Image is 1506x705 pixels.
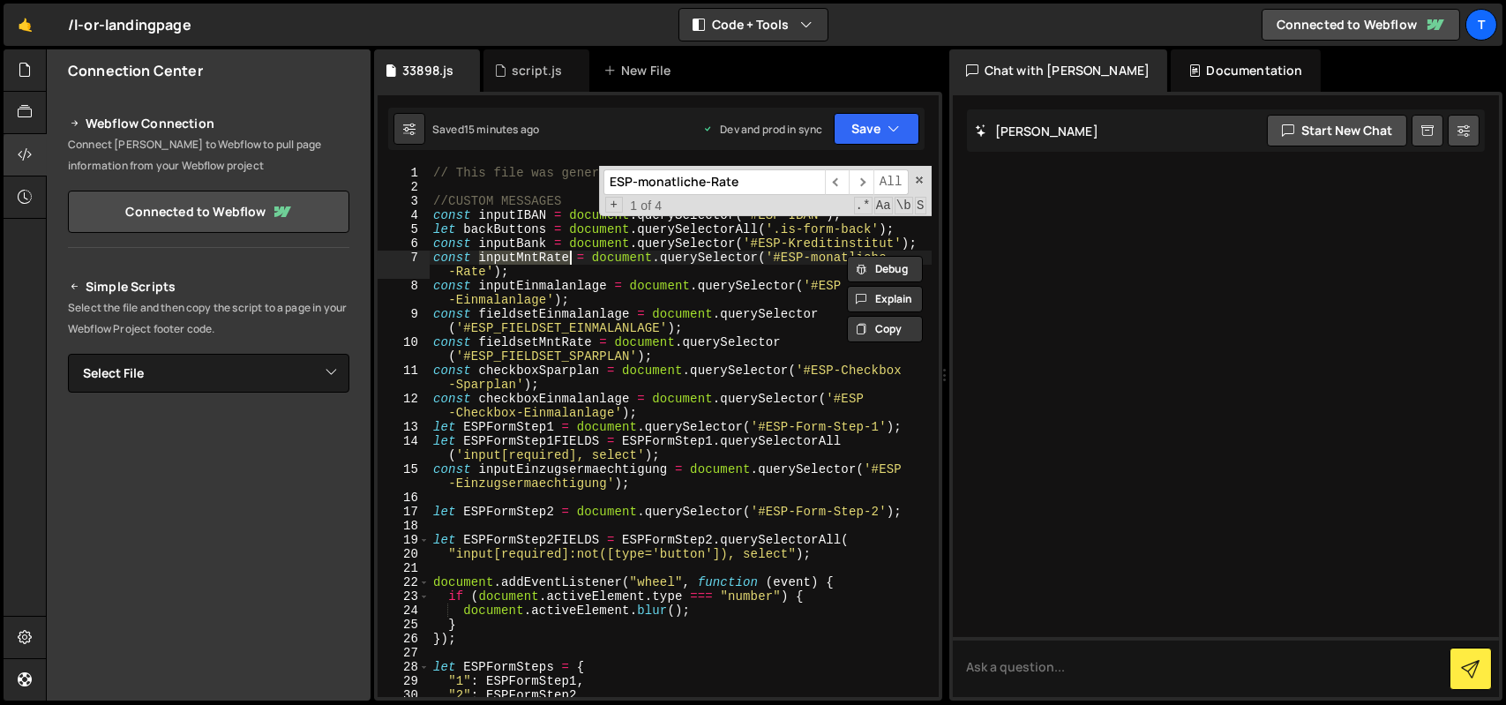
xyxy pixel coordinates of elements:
[378,674,430,688] div: 29
[825,169,850,195] span: ​
[378,335,430,364] div: 10
[378,660,430,674] div: 28
[1465,9,1497,41] a: t
[847,256,923,282] button: Debug
[378,561,430,575] div: 21
[464,122,539,137] div: 15 minutes ago
[847,286,923,312] button: Explain
[378,420,430,434] div: 13
[378,519,430,533] div: 18
[68,61,203,80] h2: Connection Center
[378,166,430,180] div: 1
[378,180,430,194] div: 2
[378,307,430,335] div: 9
[603,169,825,195] input: Search for
[378,434,430,462] div: 14
[623,199,669,213] span: 1 of 4
[378,194,430,208] div: 3
[68,297,349,340] p: Select the file and then copy the script to a page in your Webflow Project footer code.
[512,62,562,79] div: script.js
[895,197,913,214] span: Whole Word Search
[378,646,430,660] div: 27
[378,491,430,505] div: 16
[68,422,351,581] iframe: YouTube video player
[1267,115,1407,146] button: Start new chat
[603,62,678,79] div: New File
[378,547,430,561] div: 20
[378,618,430,632] div: 25
[605,197,624,213] span: Toggle Replace mode
[854,197,873,214] span: RegExp Search
[378,364,430,392] div: 11
[378,251,430,279] div: 7
[68,191,349,233] a: Connected to Webflow
[378,505,430,519] div: 17
[378,392,430,420] div: 12
[378,575,430,589] div: 22
[4,4,47,46] a: 🤙
[432,122,539,137] div: Saved
[378,462,430,491] div: 15
[847,316,923,342] button: Copy
[378,222,430,236] div: 5
[874,197,893,214] span: CaseSensitive Search
[849,169,873,195] span: ​
[378,589,430,604] div: 23
[378,688,430,702] div: 30
[68,276,349,297] h2: Simple Scripts
[378,279,430,307] div: 8
[378,236,430,251] div: 6
[679,9,828,41] button: Code + Tools
[378,208,430,222] div: 4
[402,62,453,79] div: 33898.js
[1262,9,1460,41] a: Connected to Webflow
[702,122,822,137] div: Dev and prod in sync
[68,14,191,35] div: /l-or-landingpage
[1171,49,1320,92] div: Documentation
[915,197,926,214] span: Search In Selection
[378,533,430,547] div: 19
[873,169,909,195] span: Alt-Enter
[378,604,430,618] div: 24
[976,123,1098,139] h2: [PERSON_NAME]
[834,113,919,145] button: Save
[68,134,349,176] p: Connect [PERSON_NAME] to Webflow to pull page information from your Webflow project
[68,113,349,134] h2: Webflow Connection
[378,632,430,646] div: 26
[949,49,1168,92] div: Chat with [PERSON_NAME]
